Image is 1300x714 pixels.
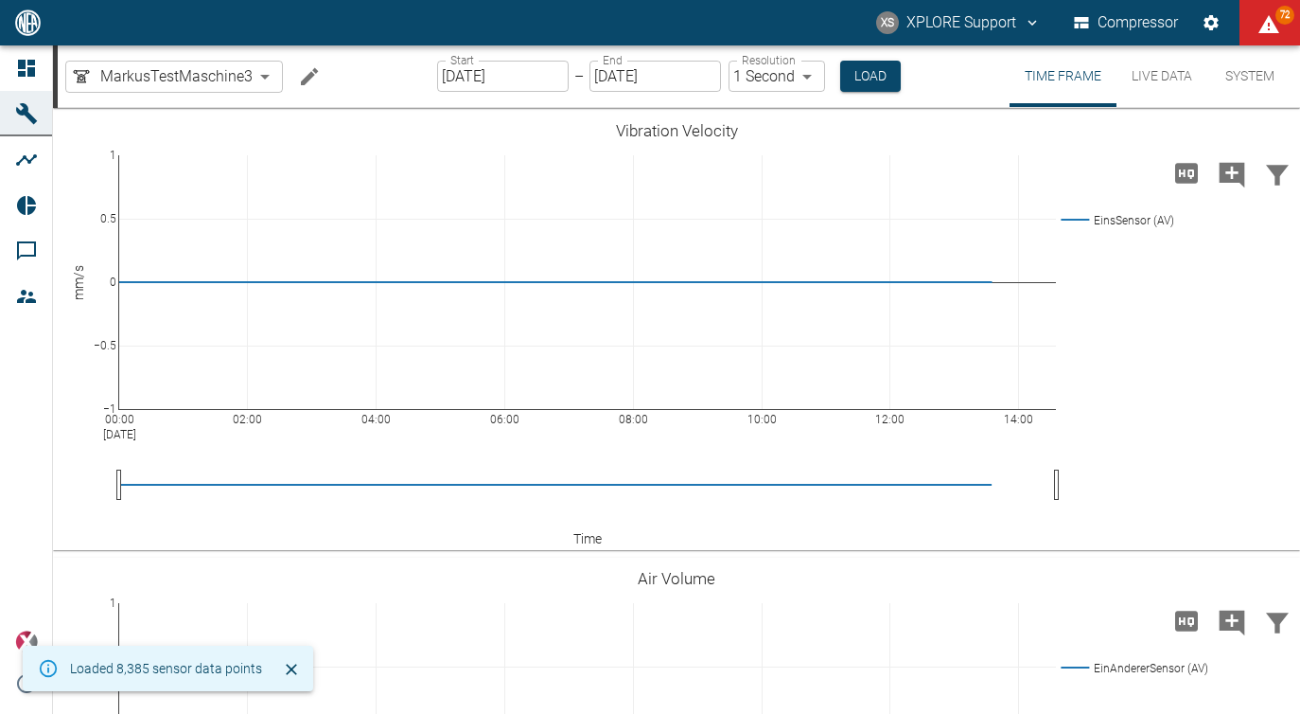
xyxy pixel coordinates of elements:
[70,652,262,686] div: Loaded 8,385 sensor data points
[1275,6,1294,25] span: 72
[13,9,43,35] img: logo
[1255,597,1300,646] button: Filter Chart Data
[277,655,306,684] button: Close
[1070,6,1183,40] button: Compressor
[1010,45,1116,107] button: Time Frame
[15,631,38,653] img: Xplore Logo
[70,65,253,88] a: MarkusTestMaschine3
[1194,6,1228,40] button: Settings
[574,65,584,87] p: –
[742,52,795,68] label: Resolution
[1255,149,1300,198] button: Filter Chart Data
[1209,597,1255,646] button: Add comment
[729,61,825,92] div: 1 Second
[589,61,721,92] input: MM/DD/YYYY
[100,65,253,87] span: MarkusTestMaschine3
[1207,45,1292,107] button: System
[873,6,1044,40] button: compressors@neaxplore.com
[290,58,328,96] button: Edit machine
[603,52,622,68] label: End
[1164,611,1209,629] span: Load high Res
[1116,45,1207,107] button: Live Data
[840,61,901,92] button: Load
[437,61,569,92] input: MM/DD/YYYY
[876,11,899,34] div: XS
[1164,163,1209,181] span: Load high Res
[1209,149,1255,198] button: Add comment
[450,52,474,68] label: Start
